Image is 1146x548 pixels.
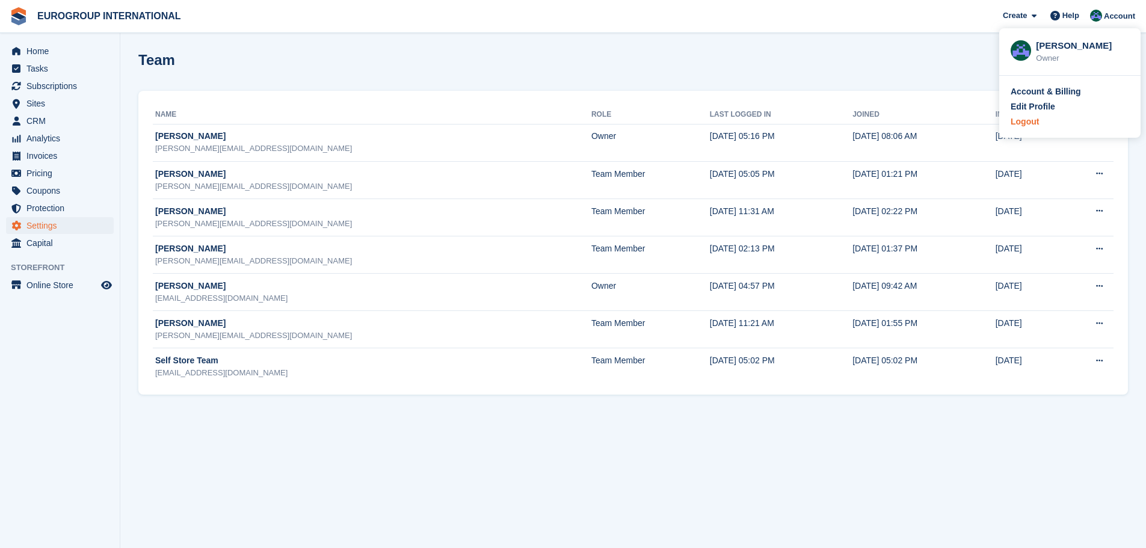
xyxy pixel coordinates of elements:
[852,161,995,199] td: [DATE] 01:21 PM
[852,105,995,125] th: Joined
[710,199,852,236] td: [DATE] 11:31 AM
[32,6,186,26] a: EUROGROUP INTERNATIONAL
[852,236,995,273] td: [DATE] 01:37 PM
[852,199,995,236] td: [DATE] 02:22 PM
[591,348,710,386] td: Team Member
[591,236,710,273] td: Team Member
[155,218,591,230] div: [PERSON_NAME][EMAIL_ADDRESS][DOMAIN_NAME]
[6,95,114,112] a: menu
[99,278,114,292] a: Preview store
[26,200,99,217] span: Protection
[6,60,114,77] a: menu
[6,78,114,94] a: menu
[1011,85,1129,98] a: Account & Billing
[591,311,710,348] td: Team Member
[155,255,591,267] div: [PERSON_NAME][EMAIL_ADDRESS][DOMAIN_NAME]
[26,147,99,164] span: Invoices
[1036,39,1129,50] div: [PERSON_NAME]
[6,147,114,164] a: menu
[710,236,852,273] td: [DATE] 02:13 PM
[996,236,1058,273] td: [DATE]
[26,235,99,251] span: Capital
[26,130,99,147] span: Analytics
[710,161,852,199] td: [DATE] 05:05 PM
[6,112,114,129] a: menu
[1011,100,1129,113] a: Edit Profile
[155,317,591,330] div: [PERSON_NAME]
[996,161,1058,199] td: [DATE]
[591,161,710,199] td: Team Member
[6,43,114,60] a: menu
[1104,10,1135,22] span: Account
[996,199,1058,236] td: [DATE]
[852,348,995,386] td: [DATE] 05:02 PM
[155,292,591,304] div: [EMAIL_ADDRESS][DOMAIN_NAME]
[138,52,175,68] h1: Team
[10,7,28,25] img: stora-icon-8386f47178a22dfd0bd8f6a31ec36ba5ce8667c1dd55bd0f319d3a0aa187defe.svg
[155,280,591,292] div: [PERSON_NAME]
[591,105,710,125] th: Role
[1011,40,1031,61] img: Lauren Thompson
[591,274,710,311] td: Owner
[996,124,1058,161] td: [DATE]
[26,182,99,199] span: Coupons
[852,311,995,348] td: [DATE] 01:55 PM
[1062,10,1079,22] span: Help
[852,124,995,161] td: [DATE] 08:06 AM
[155,130,591,143] div: [PERSON_NAME]
[710,348,852,386] td: [DATE] 05:02 PM
[26,277,99,294] span: Online Store
[153,105,591,125] th: Name
[1011,85,1081,98] div: Account & Billing
[26,95,99,112] span: Sites
[996,348,1058,386] td: [DATE]
[1011,115,1039,128] div: Logout
[26,165,99,182] span: Pricing
[591,124,710,161] td: Owner
[710,311,852,348] td: [DATE] 11:21 AM
[996,274,1058,311] td: [DATE]
[26,43,99,60] span: Home
[710,274,852,311] td: [DATE] 04:57 PM
[155,330,591,342] div: [PERSON_NAME][EMAIL_ADDRESS][DOMAIN_NAME]
[155,242,591,255] div: [PERSON_NAME]
[155,180,591,192] div: [PERSON_NAME][EMAIL_ADDRESS][DOMAIN_NAME]
[1036,52,1129,64] div: Owner
[6,277,114,294] a: menu
[852,274,995,311] td: [DATE] 09:42 AM
[1011,100,1055,113] div: Edit Profile
[1003,10,1027,22] span: Create
[1011,115,1129,128] a: Logout
[155,143,591,155] div: [PERSON_NAME][EMAIL_ADDRESS][DOMAIN_NAME]
[6,235,114,251] a: menu
[6,130,114,147] a: menu
[26,112,99,129] span: CRM
[996,105,1058,125] th: Invited
[6,165,114,182] a: menu
[996,311,1058,348] td: [DATE]
[1090,10,1102,22] img: Lauren Thompson
[6,182,114,199] a: menu
[155,367,591,379] div: [EMAIL_ADDRESS][DOMAIN_NAME]
[26,78,99,94] span: Subscriptions
[710,105,852,125] th: Last logged in
[155,205,591,218] div: [PERSON_NAME]
[26,60,99,77] span: Tasks
[710,124,852,161] td: [DATE] 05:16 PM
[155,168,591,180] div: [PERSON_NAME]
[591,199,710,236] td: Team Member
[11,262,120,274] span: Storefront
[26,217,99,234] span: Settings
[6,217,114,234] a: menu
[6,200,114,217] a: menu
[155,354,591,367] div: Self Store Team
